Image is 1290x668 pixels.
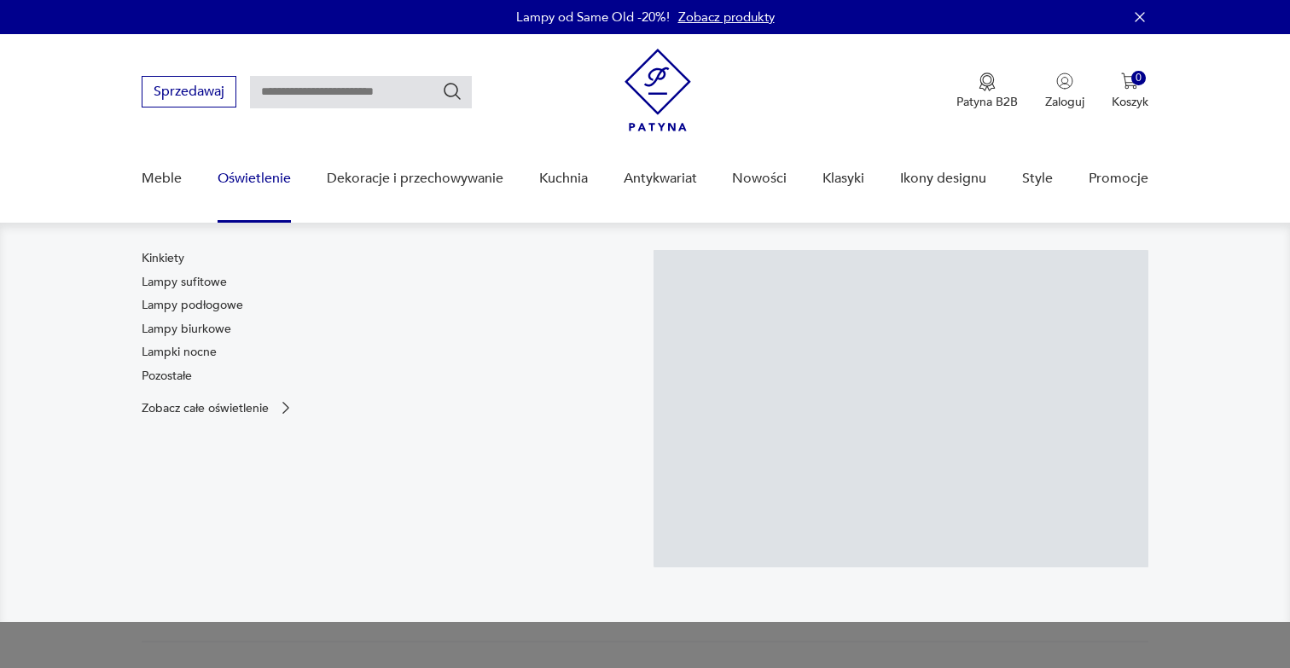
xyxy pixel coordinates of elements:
button: 0Koszyk [1112,73,1148,110]
a: Meble [142,146,182,212]
div: 0 [1131,71,1146,85]
a: Style [1022,146,1053,212]
a: Zobacz produkty [678,9,775,26]
p: Koszyk [1112,94,1148,110]
a: Promocje [1089,146,1148,212]
button: Zaloguj [1045,73,1084,110]
a: Lampy biurkowe [142,321,231,338]
p: Zobacz całe oświetlenie [142,403,269,414]
a: Ikona medaluPatyna B2B [956,73,1018,110]
p: Zaloguj [1045,94,1084,110]
p: Patyna B2B [956,94,1018,110]
button: Sprzedawaj [142,76,236,107]
a: Klasyki [822,146,864,212]
a: Kinkiety [142,250,184,267]
a: Nowości [732,146,787,212]
a: Zobacz całe oświetlenie [142,399,294,416]
a: Lampy sufitowe [142,274,227,291]
img: Ikona medalu [979,73,996,91]
a: Kuchnia [539,146,588,212]
a: Pozostałe [142,368,192,385]
button: Szukaj [442,81,462,102]
a: Lampki nocne [142,344,217,361]
a: Sprzedawaj [142,87,236,99]
button: Patyna B2B [956,73,1018,110]
img: Patyna - sklep z meblami i dekoracjami vintage [625,49,691,131]
img: Ikona koszyka [1121,73,1138,90]
a: Ikony designu [900,146,986,212]
a: Oświetlenie [218,146,291,212]
a: Antykwariat [624,146,697,212]
img: Ikonka użytkownika [1056,73,1073,90]
a: Lampy podłogowe [142,297,243,314]
p: Lampy od Same Old -20%! [516,9,670,26]
a: Dekoracje i przechowywanie [327,146,503,212]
